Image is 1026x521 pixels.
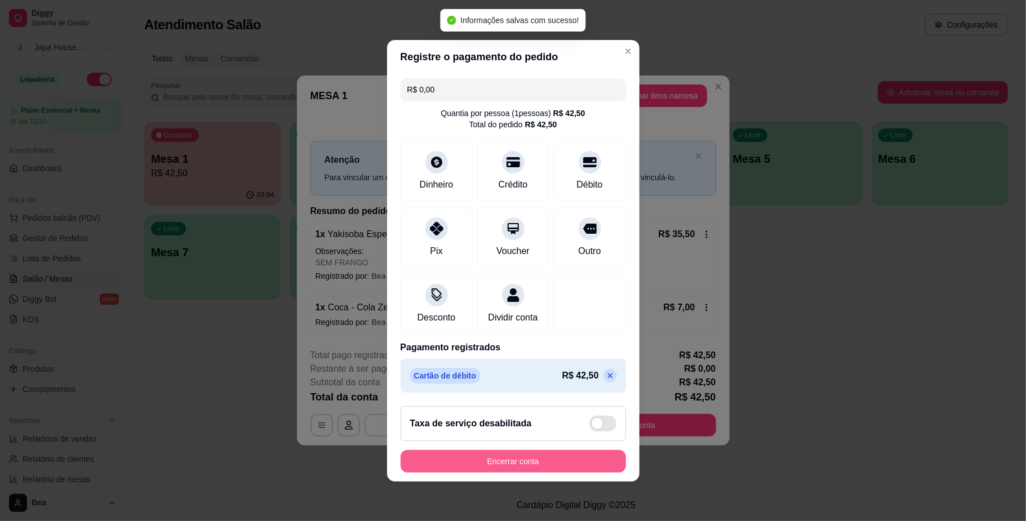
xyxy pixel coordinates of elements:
button: Close [619,42,637,60]
p: Pagamento registrados [401,341,626,354]
div: Total do pedido [469,119,557,130]
div: R$ 42,50 [553,108,585,119]
span: Informações salvas com sucesso! [460,16,579,25]
div: R$ 42,50 [525,119,557,130]
div: Débito [576,178,602,192]
p: Cartão de débito [410,368,481,384]
div: Outro [578,244,601,258]
div: Crédito [499,178,528,192]
h2: Taxa de serviço desabilitada [410,417,532,430]
p: R$ 42,50 [562,369,599,382]
div: Quantia por pessoa ( 1 pessoas) [441,108,585,119]
div: Voucher [496,244,530,258]
input: Ex.: hambúrguer de cordeiro [407,78,619,101]
div: Desconto [417,311,456,324]
div: Pix [430,244,442,258]
button: Encerrar conta [401,450,626,473]
span: check-circle [447,16,456,25]
div: Dinheiro [420,178,454,192]
header: Registre o pagamento do pedido [387,40,639,74]
div: Dividir conta [488,311,538,324]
